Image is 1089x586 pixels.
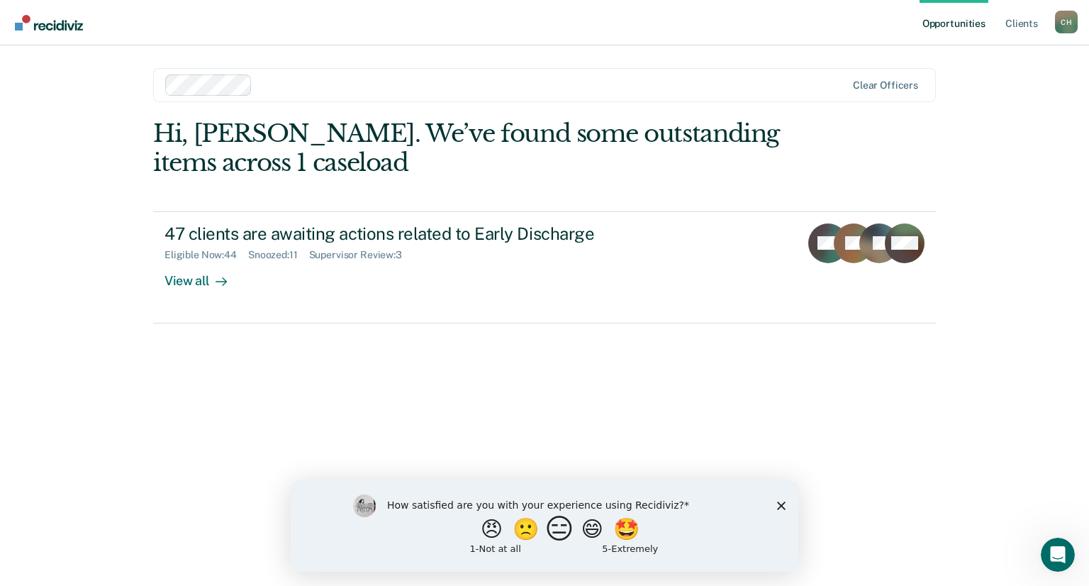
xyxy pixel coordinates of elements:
div: C H [1055,11,1078,33]
iframe: Intercom live chat [1041,538,1075,572]
iframe: Survey by Kim from Recidiviz [291,480,798,572]
img: Recidiviz [15,15,83,31]
div: Snoozed : 11 [248,249,309,261]
div: Supervisor Review : 3 [309,249,413,261]
div: View all [164,261,244,289]
button: Profile dropdown button [1055,11,1078,33]
div: Hi, [PERSON_NAME]. We’ve found some outstanding items across 1 caseload [153,119,779,177]
div: Eligible Now : 44 [164,249,248,261]
div: Clear officers [853,79,918,92]
a: 47 clients are awaiting actions related to Early DischargeEligible Now:44Snoozed:11Supervisor Rev... [153,211,936,324]
div: 47 clients are awaiting actions related to Early Discharge [164,223,662,244]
